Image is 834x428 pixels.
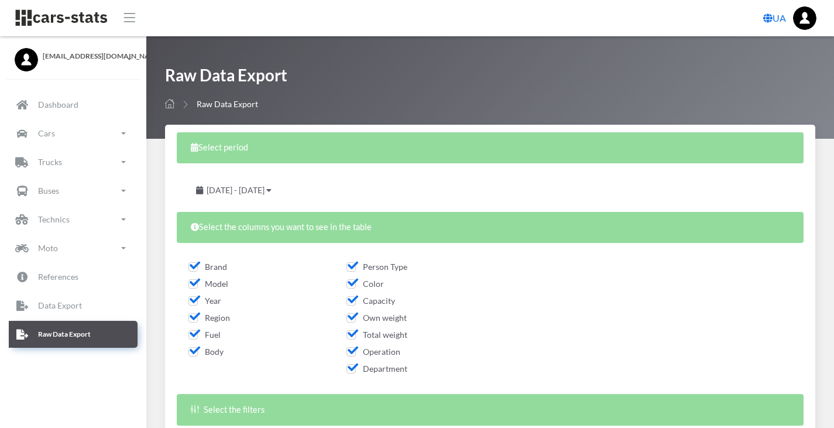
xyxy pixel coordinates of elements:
span: Total weight [346,330,407,340]
a: Data Export [9,292,138,319]
a: [EMAIL_ADDRESS][DOMAIN_NAME] [15,48,132,61]
p: Raw Data Export [38,328,91,341]
span: Region [188,313,230,323]
span: Department [346,364,407,374]
span: Person Type [346,262,407,272]
p: Cars [38,126,55,141]
span: [DATE] - [DATE] [207,185,265,195]
p: References [38,269,78,284]
span: Brand [188,262,227,272]
span: Own weight [346,313,407,323]
a: References [9,263,138,290]
a: Buses [9,177,138,204]
span: Fuel [188,330,221,340]
img: ... [793,6,816,30]
span: Operation [346,347,400,357]
h1: Raw Data Export [165,64,287,92]
span: Year [188,296,221,306]
span: Body [188,347,224,357]
a: Technics [9,206,138,233]
a: Cars [9,120,138,147]
p: Trucks [38,155,62,169]
a: Moto [9,235,138,262]
span: Raw Data Export [197,99,258,109]
p: Moto [38,241,58,255]
span: Model [188,279,228,289]
div: Select the columns you want to see in the table [177,212,804,243]
div: Select period [177,132,804,163]
span: [EMAIL_ADDRESS][DOMAIN_NAME] [43,51,132,61]
p: Data Export [38,298,82,313]
p: Buses [38,183,59,198]
div: Select the filters [177,394,804,425]
a: Trucks [9,149,138,176]
span: Color [346,279,384,289]
a: UA [759,6,791,30]
p: Dashboard [38,97,78,112]
img: navbar brand [15,9,108,27]
span: Capacity [346,296,395,306]
a: Dashboard [9,91,138,118]
a: Raw Data Export [9,321,138,348]
p: Technics [38,212,70,227]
